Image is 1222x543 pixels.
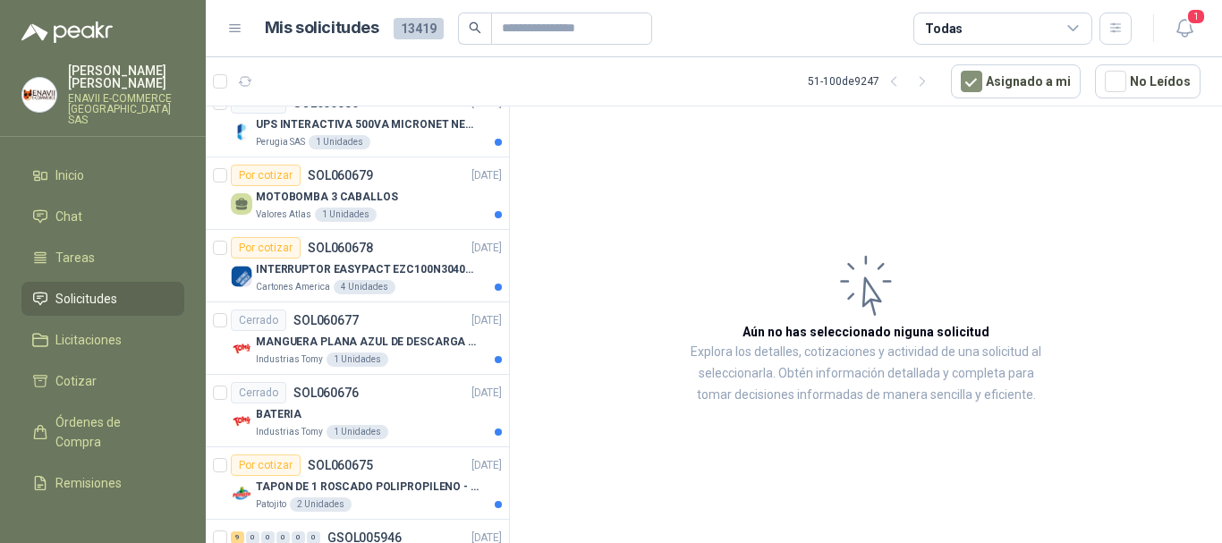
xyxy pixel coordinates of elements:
[231,266,252,287] img: Company Logo
[68,64,184,89] p: [PERSON_NAME] [PERSON_NAME]
[231,454,301,476] div: Por cotizar
[256,352,323,367] p: Industrias Tomy
[55,473,122,493] span: Remisiones
[743,322,989,342] h3: Aún no has seleccionado niguna solicitud
[469,21,481,34] span: search
[21,241,184,275] a: Tareas
[21,323,184,357] a: Licitaciones
[21,21,113,43] img: Logo peakr
[256,479,479,496] p: TAPON DE 1 ROSCADO POLIPROPILENO - HEMBRA NPT
[256,425,323,439] p: Industrias Tomy
[206,375,509,447] a: CerradoSOL060676[DATE] Company LogoBATERIAIndustrias Tomy1 Unidades
[231,382,286,403] div: Cerrado
[256,406,301,423] p: BATERIA
[256,116,479,133] p: UPS INTERACTIVA 500VA MICRONET NEGRA MARCA: POWEST NICOMAR
[256,261,479,278] p: INTERRUPTOR EASYPACT EZC100N3040C 40AMP 25K SCHNEIDER
[206,302,509,375] a: CerradoSOL060677[DATE] Company LogoMANGUERA PLANA AZUL DE DESCARGA 60 PSI X 20 METROS CON UNION D...
[68,93,184,125] p: ENAVII E-COMMERCE [GEOGRAPHIC_DATA] SAS
[951,64,1081,98] button: Asignado a mi
[55,289,117,309] span: Solicitudes
[21,466,184,500] a: Remisiones
[265,15,379,41] h1: Mis solicitudes
[231,483,252,505] img: Company Logo
[308,169,373,182] p: SOL060679
[309,135,370,149] div: 1 Unidades
[206,447,509,520] a: Por cotizarSOL060675[DATE] Company LogoTAPON DE 1 ROSCADO POLIPROPILENO - HEMBRA NPTPatojito2 Uni...
[471,457,502,474] p: [DATE]
[55,330,122,350] span: Licitaciones
[55,207,82,226] span: Chat
[256,280,330,294] p: Cartones America
[231,411,252,432] img: Company Logo
[256,135,305,149] p: Perugia SAS
[1168,13,1201,45] button: 1
[1186,8,1206,25] span: 1
[290,497,352,512] div: 2 Unidades
[21,364,184,398] a: Cotizar
[1095,64,1201,98] button: No Leídos
[315,208,377,222] div: 1 Unidades
[256,208,311,222] p: Valores Atlas
[206,85,509,157] a: CerradoSOL060680[DATE] Company LogoUPS INTERACTIVA 500VA MICRONET NEGRA MARCA: POWEST NICOMARPeru...
[55,412,167,452] span: Órdenes de Compra
[293,314,359,327] p: SOL060677
[925,19,963,38] div: Todas
[206,230,509,302] a: Por cotizarSOL060678[DATE] Company LogoINTERRUPTOR EASYPACT EZC100N3040C 40AMP 25K SCHNEIDERCarto...
[689,342,1043,406] p: Explora los detalles, cotizaciones y actividad de una solicitud al seleccionarla. Obtén informaci...
[308,459,373,471] p: SOL060675
[256,189,398,206] p: MOTOBOMBA 3 CABALLOS
[55,165,84,185] span: Inicio
[471,385,502,402] p: [DATE]
[471,167,502,184] p: [DATE]
[256,497,286,512] p: Patojito
[394,18,444,39] span: 13419
[293,386,359,399] p: SOL060676
[231,237,301,259] div: Por cotizar
[21,282,184,316] a: Solicitudes
[327,352,388,367] div: 1 Unidades
[206,157,509,230] a: Por cotizarSOL060679[DATE] MOTOBOMBA 3 CABALLOSValores Atlas1 Unidades
[471,312,502,329] p: [DATE]
[231,310,286,331] div: Cerrado
[256,334,479,351] p: MANGUERA PLANA AZUL DE DESCARGA 60 PSI X 20 METROS CON UNION DE 6” MAS ABRAZADERAS METALICAS DE 6”
[308,242,373,254] p: SOL060678
[231,121,252,142] img: Company Logo
[334,280,395,294] div: 4 Unidades
[231,165,301,186] div: Por cotizar
[22,78,56,112] img: Company Logo
[808,67,937,96] div: 51 - 100 de 9247
[21,199,184,233] a: Chat
[231,338,252,360] img: Company Logo
[21,158,184,192] a: Inicio
[55,371,97,391] span: Cotizar
[327,425,388,439] div: 1 Unidades
[293,97,359,109] p: SOL060680
[471,240,502,257] p: [DATE]
[55,248,95,267] span: Tareas
[21,405,184,459] a: Órdenes de Compra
